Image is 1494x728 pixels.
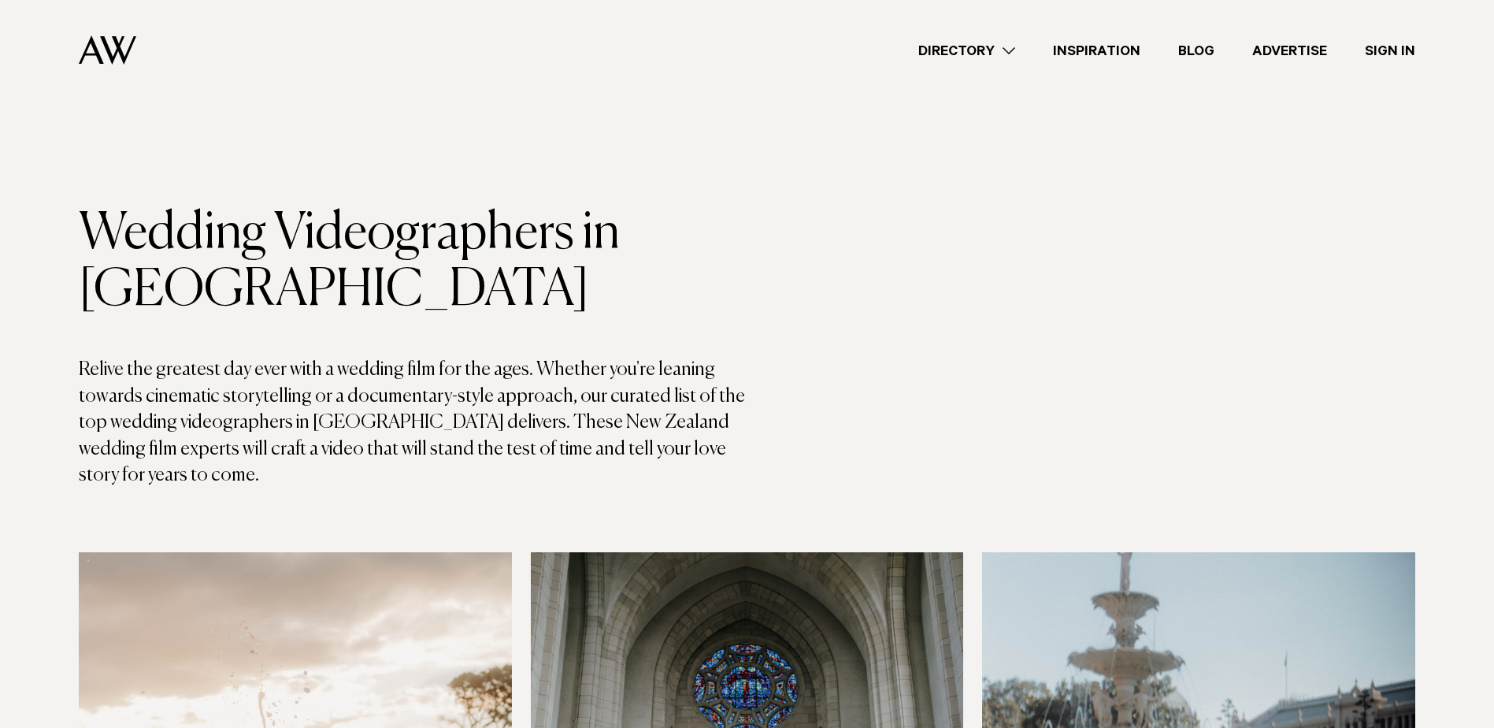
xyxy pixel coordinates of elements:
[1346,40,1434,61] a: Sign In
[79,35,136,65] img: Auckland Weddings Logo
[899,40,1034,61] a: Directory
[1034,40,1159,61] a: Inspiration
[79,357,747,489] p: Relive the greatest day ever with a wedding film for the ages. Whether you're leaning towards cin...
[1233,40,1346,61] a: Advertise
[79,206,747,319] h1: Wedding Videographers in [GEOGRAPHIC_DATA]
[1159,40,1233,61] a: Blog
